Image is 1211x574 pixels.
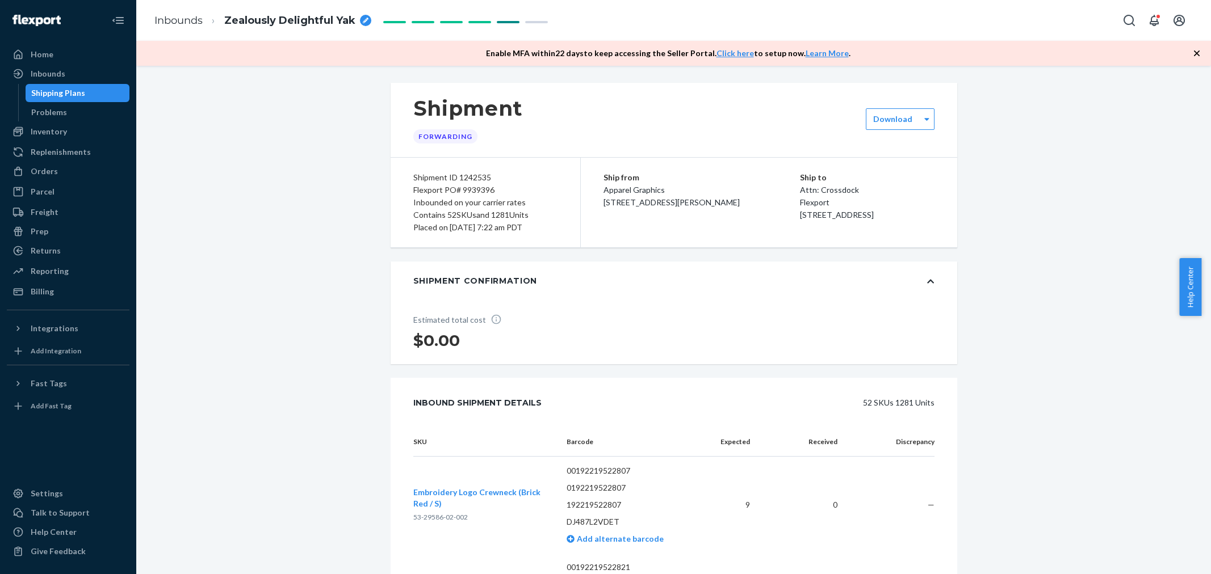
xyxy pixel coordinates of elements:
[7,65,129,83] a: Inbounds
[702,428,759,457] th: Expected
[604,185,740,207] span: Apparel Graphics [STREET_ADDRESS][PERSON_NAME]
[31,378,67,389] div: Fast Tags
[31,206,58,218] div: Freight
[7,262,129,280] a: Reporting
[800,184,935,196] p: Attn: Crossdock
[7,123,129,141] a: Inventory
[107,9,129,32] button: Close Navigation
[26,84,130,102] a: Shipping Plans
[558,428,702,457] th: Barcode
[567,391,935,414] div: 52 SKUs 1281 Units
[7,374,129,392] button: Fast Tags
[31,245,61,256] div: Returns
[759,428,847,457] th: Received
[31,49,53,60] div: Home
[413,330,510,351] h1: $0.00
[800,210,874,220] span: [STREET_ADDRESS]
[31,546,86,557] div: Give Feedback
[1179,258,1201,316] button: Help Center
[31,286,54,297] div: Billing
[413,184,558,196] div: Flexport PO# 9939396
[567,562,693,573] p: 00192219522821
[31,126,67,137] div: Inventory
[1143,9,1166,32] button: Open notifications
[800,196,935,209] p: Flexport
[7,397,129,415] a: Add Fast Tag
[7,523,129,541] a: Help Center
[413,171,558,184] div: Shipment ID 1242535
[31,488,63,499] div: Settings
[873,113,912,125] label: Download
[7,203,129,221] a: Freight
[413,513,468,521] span: 53-29586-02-002
[806,48,849,58] a: Learn More
[31,68,65,79] div: Inbounds
[7,319,129,337] button: Integrations
[7,484,129,503] a: Settings
[413,196,558,209] div: Inbounded on your carrier rates
[413,314,510,326] p: Estimated total cost
[413,96,523,120] h1: Shipment
[567,534,664,543] a: Add alternate barcode
[7,222,129,240] a: Prep
[224,14,355,28] span: Zealously Delightful Yak
[31,346,81,356] div: Add Integration
[31,226,48,237] div: Prep
[31,87,85,99] div: Shipping Plans
[413,275,538,286] div: Shipment Confirmation
[1118,9,1141,32] button: Open Search Box
[413,221,558,234] div: Placed on [DATE] 7:22 am PDT
[413,487,540,508] span: Embroidery Logo Crewneck (Brick Red / S)
[413,428,558,457] th: SKU
[928,500,935,509] span: —
[7,504,129,522] button: Talk to Support
[7,45,129,64] a: Home
[7,162,129,180] a: Orders
[145,4,380,37] ol: breadcrumbs
[567,482,693,493] p: 0192219522807
[567,465,693,476] p: 00192219522807
[567,516,693,527] p: DJ487L2VDET
[7,183,129,201] a: Parcel
[31,323,78,334] div: Integrations
[847,428,934,457] th: Discrepancy
[7,542,129,560] button: Give Feedback
[7,242,129,260] a: Returns
[567,499,693,510] p: 192219522807
[413,209,558,221] div: Contains 52 SKUs and 1281 Units
[31,146,91,158] div: Replenishments
[31,507,90,518] div: Talk to Support
[31,526,77,538] div: Help Center
[413,487,549,509] button: Embroidery Logo Crewneck (Brick Red / S)
[1168,9,1191,32] button: Open account menu
[702,457,759,554] td: 9
[26,103,130,121] a: Problems
[12,15,61,26] img: Flexport logo
[486,48,850,59] p: Enable MFA within 22 days to keep accessing the Seller Portal. to setup now. .
[31,186,55,197] div: Parcel
[575,534,664,543] span: Add alternate barcode
[413,129,477,143] div: Forwarding
[7,282,129,301] a: Billing
[31,401,72,411] div: Add Fast Tag
[759,457,847,554] td: 0
[7,342,129,360] a: Add Integration
[7,143,129,161] a: Replenishments
[800,171,935,184] p: Ship to
[604,171,801,184] p: Ship from
[413,391,542,414] div: Inbound Shipment Details
[31,265,69,277] div: Reporting
[1139,540,1200,568] iframe: Opens a widget where you can chat to one of our agents
[31,166,58,177] div: Orders
[154,14,203,27] a: Inbounds
[716,48,754,58] a: Click here
[31,107,67,118] div: Problems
